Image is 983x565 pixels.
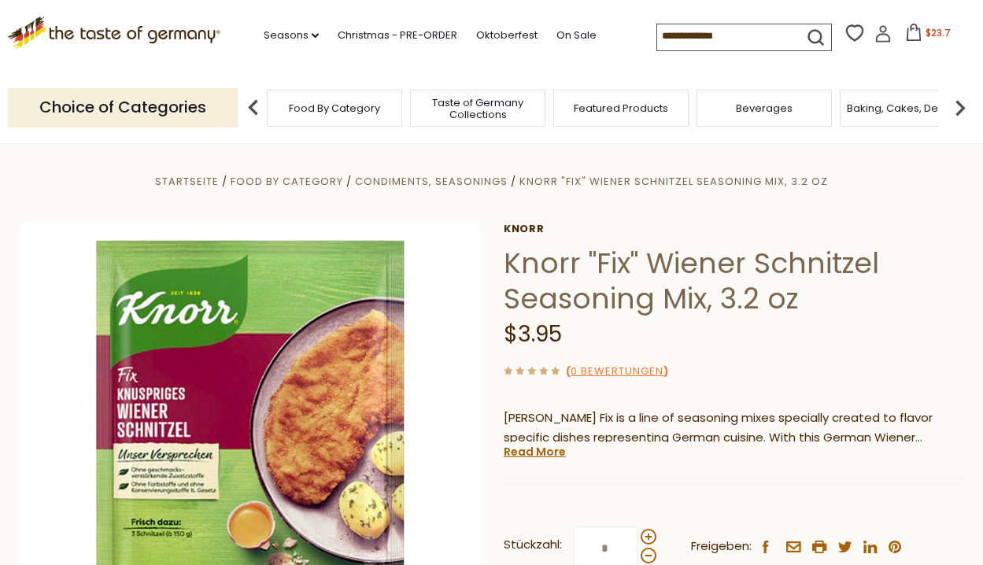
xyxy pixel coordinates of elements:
h1: Knorr "Fix" Wiener Schnitzel Seasoning Mix, 3.2 oz [504,246,964,316]
a: Featured Products [574,102,668,114]
a: Baking, Cakes, Desserts [847,102,969,114]
span: Freigeben: [691,537,752,556]
span: $3.95 [504,319,562,349]
strong: Stückzahl: [504,535,562,555]
img: previous arrow [238,92,269,124]
a: Read More [504,444,566,460]
img: next arrow [944,92,976,124]
a: Knorr [504,223,964,235]
a: Condiments, Seasonings [355,174,508,189]
p: [PERSON_NAME] Fix is a line of seasoning mixes specially created to flavor specific dishes repres... [504,408,964,448]
a: Christmas - PRE-ORDER [338,27,457,44]
a: Food By Category [289,102,380,114]
a: Taste of Germany Collections [415,97,541,120]
p: Choice of Categories [8,88,238,127]
a: Knorr "Fix" Wiener Schnitzel Seasoning Mix, 3.2 oz [519,174,828,189]
a: Oktoberfest [476,27,538,44]
button: $23.7 [895,24,962,47]
span: ( ) [566,364,668,379]
a: On Sale [556,27,597,44]
a: Beverages [736,102,793,114]
a: Startseite [155,174,219,189]
a: Seasons [264,27,319,44]
a: Food By Category [231,174,343,189]
span: $23.7 [926,26,951,39]
a: 0 Bewertungen [571,364,663,380]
